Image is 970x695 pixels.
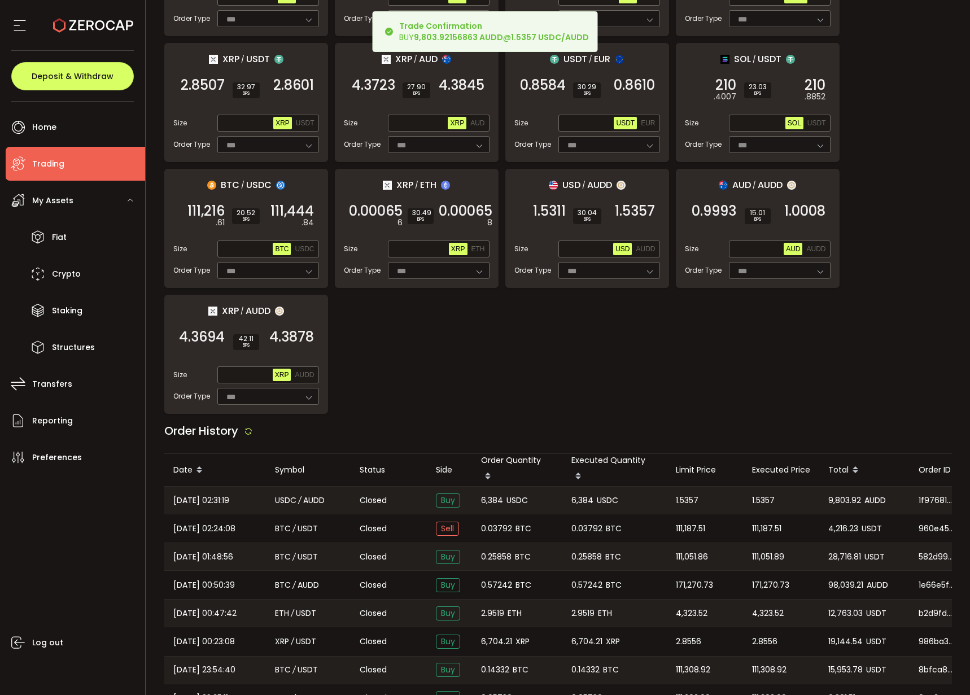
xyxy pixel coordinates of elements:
span: 4.3845 [439,80,484,91]
span: 111,444 [270,206,314,217]
span: BTC [605,550,621,563]
button: XRP [449,243,467,255]
img: sol_portfolio.png [720,55,729,64]
span: 582d9914-6c81-44e3-8c13-219aa41d9834 [919,551,955,563]
span: AUDD [246,304,270,318]
button: USD [613,243,632,255]
span: AUDD [303,494,325,507]
i: BPS [749,90,767,97]
span: Preferences [32,449,82,466]
span: Closed [360,523,387,535]
span: ETH [420,178,436,192]
span: Size [173,244,187,254]
i: BPS [412,216,429,223]
span: USDT [298,522,318,535]
b: 9,803.92156863 AUDD [414,32,503,43]
span: 1.5357 [615,206,655,217]
img: usdt_portfolio.svg [274,55,283,64]
span: XRP [451,245,465,253]
span: USDT [298,663,318,676]
span: BTC [275,245,289,253]
em: .4007 [714,91,736,103]
span: USDT [862,522,882,535]
span: AUD [419,52,438,66]
span: Size [685,244,698,254]
div: Symbol [266,464,351,477]
span: [DATE] 02:24:08 [173,522,235,535]
img: usd_portfolio.svg [549,181,558,190]
span: SOL [788,119,801,127]
span: USDC [275,494,296,507]
span: 171,270.73 [676,579,713,592]
span: Order Type [344,139,381,150]
span: [DATE] 00:50:39 [173,579,235,592]
span: AUDD [758,178,783,192]
span: BTC [275,579,291,592]
span: BTC [603,663,619,676]
span: 0.03792 [481,522,512,535]
img: usdt_portfolio.svg [786,55,795,64]
em: / [753,54,756,64]
span: Order Type [173,265,210,276]
span: AUD [470,119,484,127]
i: BPS [578,90,596,97]
span: Size [514,118,528,128]
span: 30.49 [412,209,429,216]
span: 111,187.51 [752,522,781,535]
div: Status [351,464,427,477]
button: ETH [469,243,487,255]
span: 28,716.81 [828,550,861,563]
span: Order Type [514,139,551,150]
span: Reporting [32,413,73,429]
img: zuPXiwguUFiBOIQyqLOiXsnnNitlx7q4LCwEbLHADjIpTka+Lip0HH8D0VTrd02z+wEAAAAASUVORK5CYII= [617,181,626,190]
img: zuPXiwguUFiBOIQyqLOiXsnnNitlx7q4LCwEbLHADjIpTka+Lip0HH8D0VTrd02z+wEAAAAASUVORK5CYII= [787,181,796,190]
span: 2.8556 [752,635,777,648]
span: Transfers [32,376,72,392]
span: BTC [606,522,622,535]
em: / [753,180,756,190]
span: AUDD [864,494,886,507]
span: Deposit & Withdraw [32,72,113,80]
span: BTC [513,663,528,676]
span: 6,704.21 [481,635,512,648]
span: Order Type [685,139,722,150]
span: Size [173,118,187,128]
span: 1f97681f-07a6-44dc-a991-0662433ad1ff [919,495,955,506]
span: Closed [360,664,387,676]
em: .61 [216,217,225,229]
span: Size [344,244,357,254]
span: Buy [436,493,460,508]
b: 1.5357 USDC/AUDD [511,32,589,43]
span: [DATE] 01:48:56 [173,550,233,563]
span: Order Type [685,265,722,276]
span: Buy [436,578,460,592]
span: 0.00065 [349,206,403,217]
span: Size [173,370,187,380]
em: / [414,54,417,64]
img: aud_portfolio.svg [719,181,728,190]
span: 2.9519 [481,607,504,620]
span: BTC [275,550,291,563]
img: usdt_portfolio.svg [550,55,559,64]
span: 98,039.21 [828,579,863,592]
span: 0.57242 [481,579,512,592]
span: Home [32,119,56,135]
span: 1.0008 [784,206,825,217]
em: .8852 [805,91,825,103]
button: EUR [639,117,657,129]
button: AUD [784,243,802,255]
span: [DATE] 00:47:42 [173,607,237,620]
span: USDT [296,119,314,127]
span: USDT [296,635,316,648]
span: XRP [222,52,239,66]
span: USDC [597,494,618,507]
button: XRP [273,117,292,129]
button: USDT [614,117,637,129]
span: Order Type [173,391,210,401]
em: / [292,522,296,535]
span: XRP [395,52,412,66]
button: AUDD [633,243,657,255]
span: XRP [450,119,464,127]
span: USDT [807,119,826,127]
span: ETH [471,245,485,253]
